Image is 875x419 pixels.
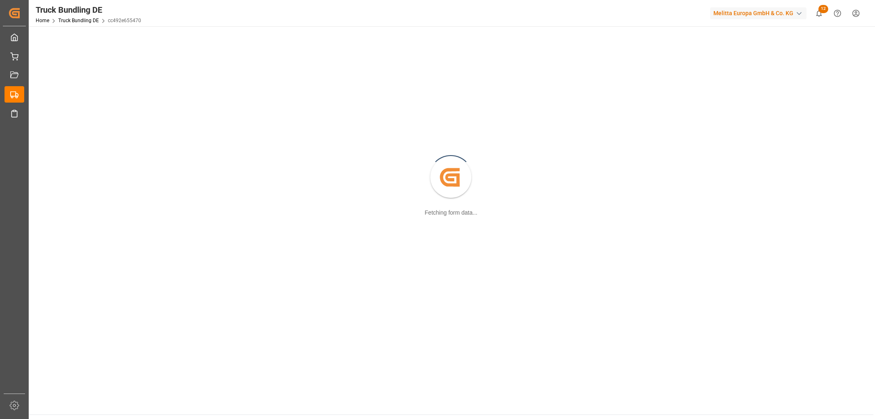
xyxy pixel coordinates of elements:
[710,5,810,21] button: Melitta Europa GmbH & Co. KG
[710,7,806,19] div: Melitta Europa GmbH & Co. KG
[36,18,49,23] a: Home
[425,208,477,217] div: Fetching form data...
[58,18,99,23] a: Truck Bundling DE
[36,4,141,16] div: Truck Bundling DE
[818,5,828,13] span: 12
[810,4,828,23] button: show 12 new notifications
[828,4,847,23] button: Help Center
